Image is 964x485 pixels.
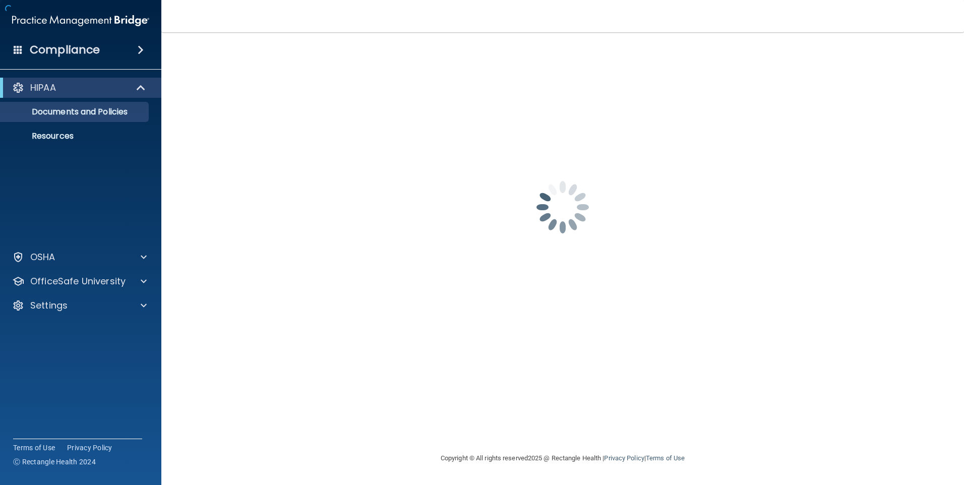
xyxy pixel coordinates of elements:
[7,107,144,117] p: Documents and Policies
[12,275,147,287] a: OfficeSafe University
[13,443,55,453] a: Terms of Use
[30,82,56,94] p: HIPAA
[12,299,147,312] a: Settings
[12,251,147,263] a: OSHA
[7,131,144,141] p: Resources
[604,454,644,462] a: Privacy Policy
[30,275,126,287] p: OfficeSafe University
[30,43,100,57] h4: Compliance
[790,413,952,454] iframe: Drift Widget Chat Controller
[30,251,55,263] p: OSHA
[646,454,685,462] a: Terms of Use
[13,457,96,467] span: Ⓒ Rectangle Health 2024
[12,11,149,31] img: PMB logo
[67,443,112,453] a: Privacy Policy
[12,82,146,94] a: HIPAA
[512,157,613,258] img: spinner.e123f6fc.gif
[30,299,68,312] p: Settings
[379,442,747,474] div: Copyright © All rights reserved 2025 @ Rectangle Health | |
